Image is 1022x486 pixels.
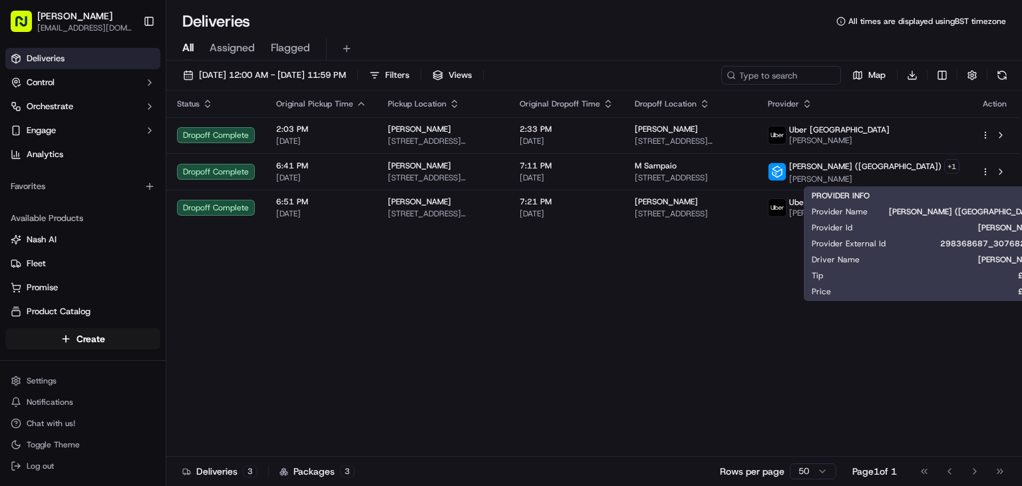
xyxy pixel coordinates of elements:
button: Chat with us! [5,414,160,433]
img: uber-new-logo.jpeg [768,126,786,144]
span: 7:11 PM [520,160,613,171]
span: Orchestrate [27,101,73,113]
button: Nash AI [5,229,160,250]
button: Create [5,328,160,350]
button: Toggle Theme [5,435,160,454]
button: Refresh [993,66,1011,85]
button: Map [846,66,892,85]
span: Uber [GEOGRAPHIC_DATA] [789,124,890,135]
span: Chat with us! [27,418,75,429]
span: [PERSON_NAME] [388,160,451,171]
span: M Sampaio [635,160,677,171]
button: Product Catalog [5,301,160,322]
div: 3 [340,465,355,477]
span: Filters [385,69,409,81]
span: API Documentation [126,297,214,310]
span: Regen Pajulas [41,242,97,252]
img: Nash [13,13,40,39]
img: Regen Pajulas [13,229,35,250]
span: Assigned [210,40,255,56]
span: [EMAIL_ADDRESS][DOMAIN_NAME] [37,23,132,33]
span: Driver Name [812,254,860,265]
span: Fleet [27,258,46,270]
span: [PERSON_NAME] [635,196,698,207]
div: Available Products [5,208,160,229]
span: 7:21 PM [520,196,613,207]
button: Fleet [5,253,160,274]
a: Deliveries [5,48,160,69]
span: 2:03 PM [276,124,367,134]
button: See all [206,170,242,186]
span: Analytics [27,148,63,160]
span: Pickup Location [388,99,446,109]
button: Settings [5,371,160,390]
span: [PERSON_NAME] [789,174,959,184]
span: Create [77,332,105,346]
div: Packages [279,465,355,478]
span: Notifications [27,397,73,407]
span: Log out [27,461,54,471]
a: Nash AI [11,234,155,246]
span: [PERSON_NAME] [388,124,451,134]
div: 3 [243,465,257,477]
div: We're available if you need us! [45,140,168,150]
span: Pylon [132,330,161,340]
span: [DATE] [520,136,613,146]
span: 6:51 PM [276,196,367,207]
span: Nash AI [27,234,57,246]
span: Provider Id [812,222,852,233]
span: • [100,242,104,252]
span: [PERSON_NAME] [635,124,698,134]
button: Engage [5,120,160,141]
span: [STREET_ADDRESS] [635,208,747,219]
button: Filters [363,66,415,85]
div: Deliveries [182,465,257,478]
span: [STREET_ADDRESS] [635,172,747,183]
span: Dropoff Location [635,99,697,109]
button: Notifications [5,393,160,411]
div: 💻 [112,298,123,309]
p: Welcome 👋 [13,53,242,74]
span: Map [868,69,886,81]
span: [DATE] [276,136,367,146]
a: 📗Knowledge Base [8,292,107,316]
span: Settings [27,375,57,386]
span: [PERSON_NAME] [789,135,890,146]
span: Promise [27,282,58,294]
span: Views [448,69,472,81]
div: Past conversations [13,172,89,183]
span: [STREET_ADDRESS][PERSON_NAME] [388,136,498,146]
img: 1736555255976-a54dd68f-1ca7-489b-9aae-adbdc363a1c4 [27,206,37,217]
span: Original Pickup Time [276,99,353,109]
span: Regen Pajulas [41,206,97,216]
div: 📗 [13,298,24,309]
span: Provider [768,99,799,109]
span: [DATE] 12:00 AM - [DATE] 11:59 PM [199,69,346,81]
span: Deliveries [27,53,65,65]
button: [PERSON_NAME] [37,9,112,23]
span: Original Dropoff Time [520,99,600,109]
div: Page 1 of 1 [852,465,897,478]
span: [DATE] [520,208,613,219]
span: Toggle Theme [27,439,80,450]
span: [STREET_ADDRESS][PERSON_NAME] [388,208,498,219]
span: All [182,40,194,56]
span: [DATE] [107,206,134,216]
span: Control [27,77,55,89]
span: Uber [GEOGRAPHIC_DATA] [789,197,890,208]
img: 1736555255976-a54dd68f-1ca7-489b-9aae-adbdc363a1c4 [13,126,37,150]
span: Flagged [271,40,310,56]
img: 1736555255976-a54dd68f-1ca7-489b-9aae-adbdc363a1c4 [27,242,37,253]
button: Promise [5,277,160,298]
button: Log out [5,457,160,475]
span: [DATE] [520,172,613,183]
span: Provider Name [812,206,868,217]
span: [DATE] [276,172,367,183]
div: Favorites [5,176,160,197]
button: [DATE] 12:00 AM - [DATE] 11:59 PM [177,66,352,85]
div: Start new chat [45,126,218,140]
span: All times are displayed using BST timezone [848,16,1006,27]
button: [PERSON_NAME][EMAIL_ADDRESS][DOMAIN_NAME] [5,5,138,37]
button: Views [426,66,478,85]
span: [STREET_ADDRESS][PERSON_NAME] [635,136,747,146]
